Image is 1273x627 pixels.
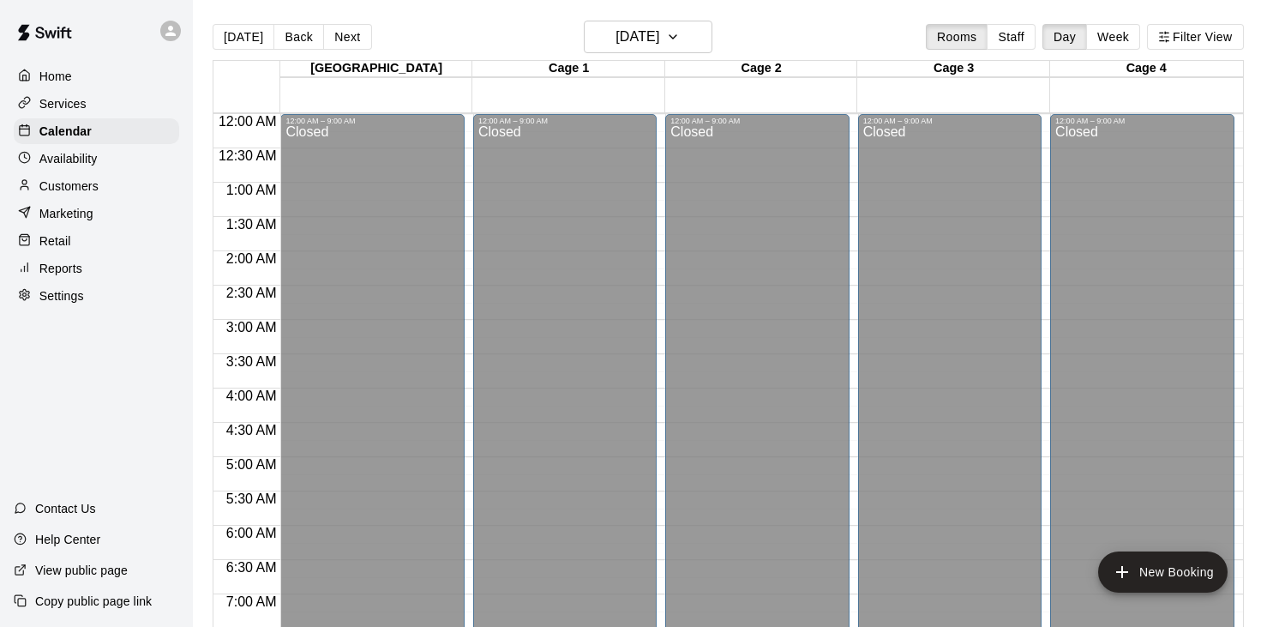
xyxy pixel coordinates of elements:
button: add [1098,552,1228,593]
a: Settings [14,283,179,309]
span: 7:00 AM [222,594,281,609]
h6: [DATE] [615,25,659,49]
p: Settings [39,287,84,304]
button: Back [273,24,324,50]
div: Cage 2 [665,61,858,77]
div: Cage 1 [472,61,665,77]
span: 2:30 AM [222,286,281,300]
button: Week [1086,24,1140,50]
p: View public page [35,562,128,579]
p: Contact Us [35,500,96,517]
div: 12:00 AM – 9:00 AM [285,117,459,125]
div: [GEOGRAPHIC_DATA] [280,61,473,77]
span: 3:30 AM [222,354,281,369]
span: 12:00 AM [214,114,281,129]
span: 12:30 AM [214,148,281,163]
button: [DATE] [584,21,712,53]
span: 5:00 AM [222,457,281,472]
p: Reports [39,260,82,277]
div: Cage 4 [1050,61,1243,77]
span: 3:00 AM [222,320,281,335]
a: Services [14,91,179,117]
div: 12:00 AM – 9:00 AM [1055,117,1228,125]
p: Customers [39,178,99,195]
p: Marketing [39,205,93,222]
span: 6:30 AM [222,560,281,575]
a: Calendar [14,118,179,144]
div: Cage 3 [857,61,1050,77]
p: Home [39,68,72,85]
span: 1:30 AM [222,217,281,232]
p: Services [39,95,87,112]
button: Rooms [926,24,988,50]
a: Home [14,63,179,89]
button: Next [323,24,371,50]
a: Retail [14,228,179,254]
a: Availability [14,146,179,172]
span: 2:00 AM [222,251,281,266]
a: Marketing [14,201,179,226]
button: Staff [987,24,1036,50]
span: 4:00 AM [222,389,281,403]
div: 12:00 AM – 9:00 AM [670,117,844,125]
div: 12:00 AM – 9:00 AM [478,117,652,125]
a: Customers [14,173,179,199]
a: Reports [14,256,179,281]
span: 6:00 AM [222,526,281,540]
div: 12:00 AM – 9:00 AM [863,117,1036,125]
p: Help Center [35,531,100,548]
p: Availability [39,150,98,167]
p: Calendar [39,123,92,140]
span: 5:30 AM [222,491,281,506]
p: Copy public page link [35,593,152,610]
span: 1:00 AM [222,183,281,197]
button: [DATE] [213,24,274,50]
p: Retail [39,232,71,250]
span: 4:30 AM [222,423,281,437]
button: Day [1042,24,1087,50]
button: Filter View [1147,24,1243,50]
